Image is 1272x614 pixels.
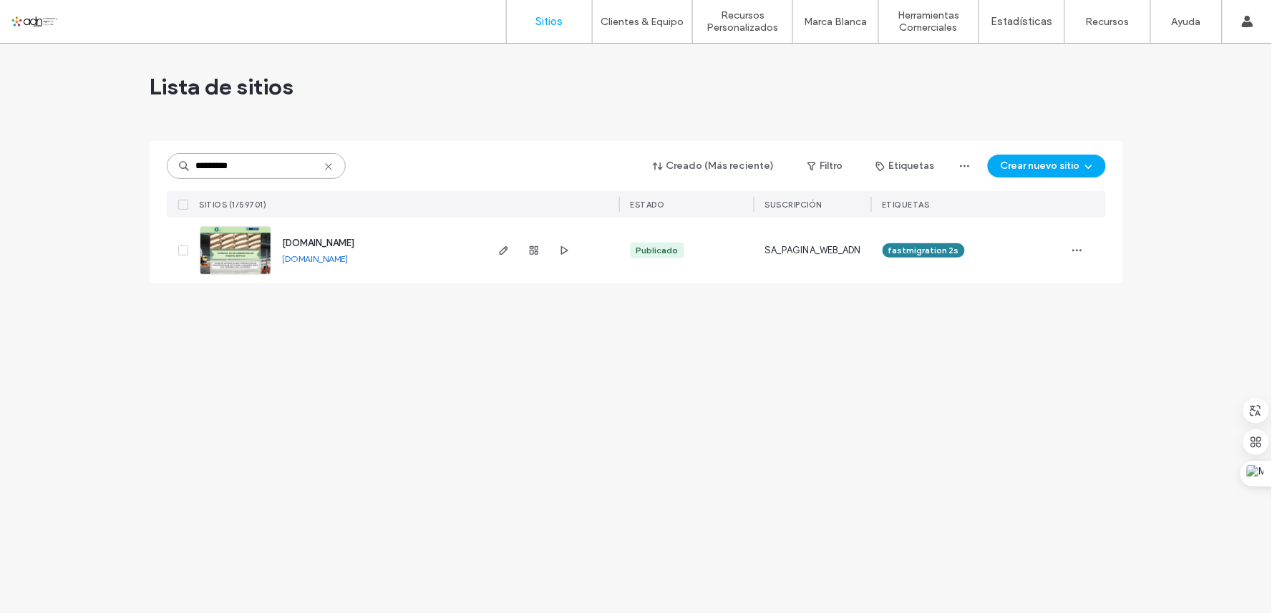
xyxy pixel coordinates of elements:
button: Creado (Más reciente) [641,155,787,177]
label: Ayuda [1172,16,1201,28]
span: SA_PAGINA_WEB_ADN [765,243,861,258]
label: Recursos [1086,16,1130,28]
button: Etiquetas [863,155,948,177]
span: fastmigration 2s [888,244,959,257]
label: Herramientas Comerciales [879,9,979,34]
span: Lista de sitios [150,72,294,101]
div: Publicado [636,244,679,257]
span: ETIQUETAS [883,200,931,210]
button: Crear nuevo sitio [988,155,1106,177]
button: Filtro [793,155,858,177]
a: [DOMAIN_NAME] [283,238,355,248]
span: ESTADO [631,200,665,210]
span: SITIOS (1/59701) [200,200,267,210]
span: Suscripción [765,200,822,210]
label: Estadísticas [991,15,1053,28]
label: Sitios [536,15,563,28]
a: [DOMAIN_NAME] [283,253,349,264]
span: Ayuda [31,10,70,23]
label: Marca Blanca [805,16,868,28]
label: Recursos Personalizados [693,9,792,34]
label: Clientes & Equipo [601,16,684,28]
